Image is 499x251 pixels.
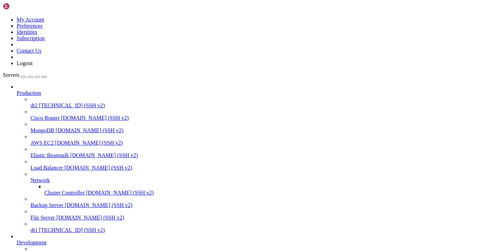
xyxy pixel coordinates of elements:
[30,152,69,158] span: Elastic Beanstalk
[30,227,496,233] a: dt1 [TECHNICAL_ID] (SSH v2)
[30,127,54,133] span: MongoDB
[65,202,133,208] span: [DOMAIN_NAME] (SSH v2)
[44,190,496,196] a: Cluster Controller [DOMAIN_NAME] (SSH v2)
[39,102,105,108] span: [TECHNICAL_ID] (SSH v2)
[17,17,44,23] a: My Account
[44,183,496,196] li: Cluster Controller [DOMAIN_NAME] (SSH v2)
[61,115,129,121] span: [DOMAIN_NAME] (SSH v2)
[30,115,60,121] span: Cisco Router
[30,202,496,208] a: Backup Server [DOMAIN_NAME] (SSH v2)
[17,240,496,246] a: Development
[30,165,496,171] a: Load Balancer [DOMAIN_NAME] (SSH v2)
[30,102,37,108] span: dt2
[3,72,19,78] span: Servers
[30,146,496,159] li: Elastic Beanstalk [DOMAIN_NAME] (SSH v2)
[30,202,63,208] span: Backup Server
[30,208,496,221] li: File Server [DOMAIN_NAME] (SSH v2)
[30,196,496,208] li: Backup Server [DOMAIN_NAME] (SSH v2)
[17,90,496,96] a: Production
[30,165,63,171] span: Load Balancer
[55,140,123,146] span: [DOMAIN_NAME] (SSH v2)
[30,215,55,221] span: File Server
[30,134,496,146] li: AWS EC2 [DOMAIN_NAME] (SSH v2)
[30,215,496,221] a: File Server [DOMAIN_NAME] (SSH v2)
[30,171,496,196] li: Network
[56,215,124,221] span: [DOMAIN_NAME] (SSH v2)
[70,152,138,158] span: [DOMAIN_NAME] (SSH v2)
[30,227,37,233] span: dt1
[86,190,154,196] span: [DOMAIN_NAME] (SSH v2)
[30,140,54,146] span: AWS EC2
[30,115,496,121] a: Cisco Router [DOMAIN_NAME] (SSH v2)
[30,109,496,121] li: Cisco Router [DOMAIN_NAME] (SSH v2)
[3,3,43,10] img: Shellngn
[30,121,496,134] li: MongoDB [DOMAIN_NAME] (SSH v2)
[30,127,496,134] a: MongoDB [DOMAIN_NAME] (SSH v2)
[17,29,37,35] a: Identities
[3,72,47,78] a: Servers
[39,227,105,233] span: [TECHNICAL_ID] (SSH v2)
[30,140,496,146] a: AWS EC2 [DOMAIN_NAME] (SSH v2)
[17,23,43,29] a: Preferences
[30,177,496,183] a: Network
[30,177,50,183] span: Network
[30,221,496,233] li: dt1 [TECHNICAL_ID] (SSH v2)
[17,90,41,96] span: Production
[30,152,496,159] a: Elastic Beanstalk [DOMAIN_NAME] (SSH v2)
[17,240,46,245] span: Development
[17,84,496,233] li: Production
[30,102,496,109] a: dt2 [TECHNICAL_ID] (SSH v2)
[64,165,132,171] span: [DOMAIN_NAME] (SSH v2)
[30,159,496,171] li: Load Balancer [DOMAIN_NAME] (SSH v2)
[55,127,123,133] span: [DOMAIN_NAME] (SSH v2)
[17,35,45,41] a: Subscription
[17,60,33,66] a: Logout
[30,96,496,109] li: dt2 [TECHNICAL_ID] (SSH v2)
[17,48,42,54] a: Contact Us
[44,190,85,196] span: Cluster Controller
